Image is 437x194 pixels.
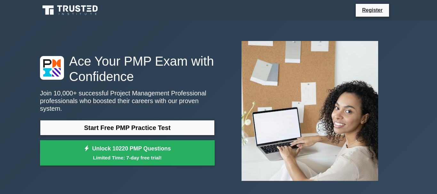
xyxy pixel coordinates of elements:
[40,53,215,84] h1: Ace Your PMP Exam with Confidence
[40,89,215,112] p: Join 10,000+ successful Project Management Professional professionals who boosted their careers w...
[358,6,386,14] a: Register
[48,154,207,161] small: Limited Time: 7-day free trial!
[40,120,215,135] a: Start Free PMP Practice Test
[40,140,215,166] a: Unlock 10220 PMP QuestionsLimited Time: 7-day free trial!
